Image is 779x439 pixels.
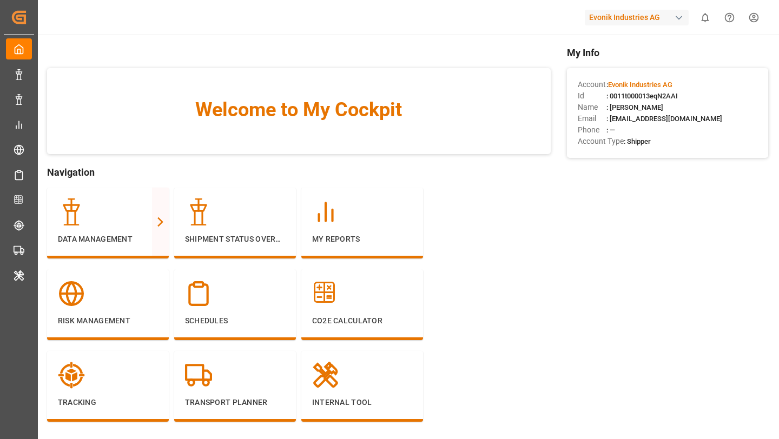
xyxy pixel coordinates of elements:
[578,113,606,124] span: Email
[578,102,606,113] span: Name
[185,234,285,245] p: Shipment Status Overview
[624,137,651,145] span: : Shipper
[606,126,615,134] span: : —
[606,115,722,123] span: : [EMAIL_ADDRESS][DOMAIN_NAME]
[608,81,672,89] span: Evonik Industries AG
[606,92,678,100] span: : 0011t000013eqN2AAI
[606,81,672,89] span: :
[578,136,624,147] span: Account Type
[606,103,663,111] span: : [PERSON_NAME]
[185,315,285,327] p: Schedules
[47,165,551,179] span: Navigation
[58,315,158,327] p: Risk Management
[69,95,529,124] span: Welcome to My Cockpit
[58,234,158,245] p: Data Management
[312,397,412,408] p: Internal Tool
[185,397,285,408] p: Transport Planner
[58,397,158,408] p: Tracking
[578,79,606,90] span: Account
[578,124,606,136] span: Phone
[578,90,606,102] span: Id
[312,234,412,245] p: My Reports
[567,45,768,60] span: My Info
[312,315,412,327] p: CO2e Calculator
